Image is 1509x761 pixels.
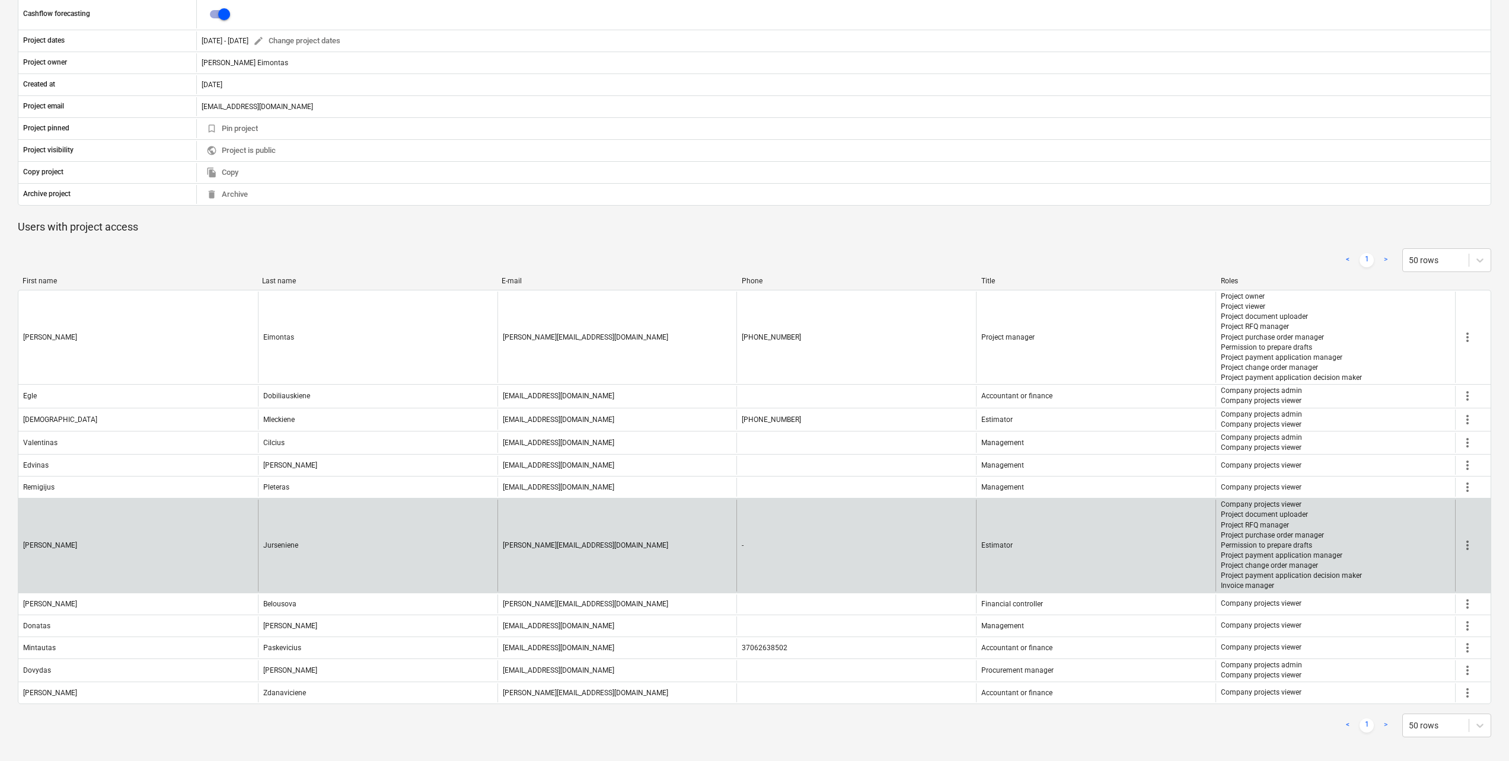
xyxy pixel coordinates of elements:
[23,541,77,549] div: [PERSON_NAME]
[263,483,289,491] div: Pleteras
[1221,670,1302,680] p: Company projects viewer
[1221,688,1301,698] p: Company projects viewer
[503,666,614,674] div: [EMAIL_ADDRESS][DOMAIN_NAME]
[263,333,294,341] div: Eimontas
[23,689,77,697] div: [PERSON_NAME]
[263,439,285,447] div: Cilcius
[1460,538,1475,552] span: more_vert
[263,415,295,424] div: Mleckiene
[23,461,49,469] div: Edvinas
[981,600,1043,608] span: Financial controller
[263,541,298,549] div: Jurseniene
[1460,413,1475,427] span: more_vert
[503,689,668,697] div: [PERSON_NAME][EMAIL_ADDRESS][DOMAIN_NAME]
[742,541,744,549] div: -
[196,97,1491,116] div: [EMAIL_ADDRESS][DOMAIN_NAME]
[202,120,263,138] button: Pin project
[981,439,1024,447] span: Management
[503,333,668,341] div: [PERSON_NAME][EMAIL_ADDRESS][DOMAIN_NAME]
[23,333,77,341] div: [PERSON_NAME]
[1221,363,1362,373] p: Project change order manager
[23,439,58,447] div: Valentinas
[23,189,71,199] p: Archive project
[742,277,972,285] div: Phone
[742,644,787,652] div: 37062638502
[1221,541,1362,551] p: Permission to prepare drafts
[503,392,614,400] div: [EMAIL_ADDRESS][DOMAIN_NAME]
[1221,621,1301,631] p: Company projects viewer
[196,53,1491,72] div: [PERSON_NAME] Eimontas
[263,600,296,608] div: Belousova
[23,415,97,424] div: [DEMOGRAPHIC_DATA]
[263,689,306,697] div: Zdanaviciene
[1221,599,1301,609] p: Company projects viewer
[23,36,65,46] p: Project dates
[206,167,217,178] span: file_copy
[981,541,1013,549] span: Estimator
[1221,312,1362,322] p: Project document uploader
[18,220,1491,234] p: Users with project access
[202,164,243,182] button: Copy
[1221,443,1302,453] p: Company projects viewer
[1221,292,1362,302] p: Project owner
[206,189,217,200] span: delete
[1221,332,1362,343] p: Project purchase order manager
[503,600,668,608] div: [PERSON_NAME][EMAIL_ADDRESS][DOMAIN_NAME]
[23,79,55,89] p: Created at
[1221,530,1362,541] p: Project purchase order manager
[1341,253,1355,267] a: Previous page
[206,122,258,136] span: Pin project
[1221,343,1362,353] p: Permission to prepare drafts
[1360,718,1374,733] a: Page 1 is your current page
[1460,436,1475,450] span: more_vert
[1221,433,1302,443] p: Company projects admin
[1221,561,1362,571] p: Project change order manager
[981,277,1211,285] div: Title
[206,123,217,134] span: bookmark_border
[263,644,301,652] div: Paskevicius
[981,689,1052,697] span: Accountant or finance
[1460,663,1475,677] span: more_vert
[202,186,253,204] button: Archive
[742,415,801,424] div: [PHONE_NUMBER]
[23,392,37,400] div: Egle
[202,142,280,160] button: Project is public
[23,277,253,285] div: First name
[23,167,63,177] p: Copy project
[981,622,1024,630] span: Management
[502,277,732,285] div: E-mail
[1221,510,1362,520] p: Project document uploader
[263,461,317,469] div: [PERSON_NAME]
[23,123,69,133] p: Project pinned
[503,622,614,630] div: [EMAIL_ADDRESS][DOMAIN_NAME]
[981,644,1052,652] span: Accountant or finance
[23,600,77,608] div: [PERSON_NAME]
[206,188,248,202] span: Archive
[1460,458,1475,472] span: more_vert
[981,666,1054,674] span: Procurement manager
[1221,581,1362,591] p: Invoice manager
[1221,353,1362,363] p: Project payment application manager
[1360,253,1374,267] a: Page 1 is your current page
[503,541,668,549] div: [PERSON_NAME][EMAIL_ADDRESS][DOMAIN_NAME]
[503,439,614,447] div: [EMAIL_ADDRESS][DOMAIN_NAME]
[1379,253,1393,267] a: Next page
[981,415,1013,424] span: Estimator
[1221,410,1302,420] p: Company projects admin
[23,644,56,652] div: Mintautas
[1460,480,1475,494] span: more_vert
[253,36,264,46] span: edit
[1221,386,1302,396] p: Company projects admin
[206,145,217,156] span: public
[23,57,67,68] p: Project owner
[23,101,64,111] p: Project email
[1221,373,1362,383] p: Project payment application decision maker
[1450,704,1509,761] iframe: Chat Widget
[981,392,1052,400] span: Accountant or finance
[1221,482,1301,493] p: Company projects viewer
[981,461,1024,469] span: Management
[23,483,55,491] div: Remigijus
[206,144,276,158] span: Project is public
[1221,420,1302,430] p: Company projects viewer
[1460,389,1475,403] span: more_vert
